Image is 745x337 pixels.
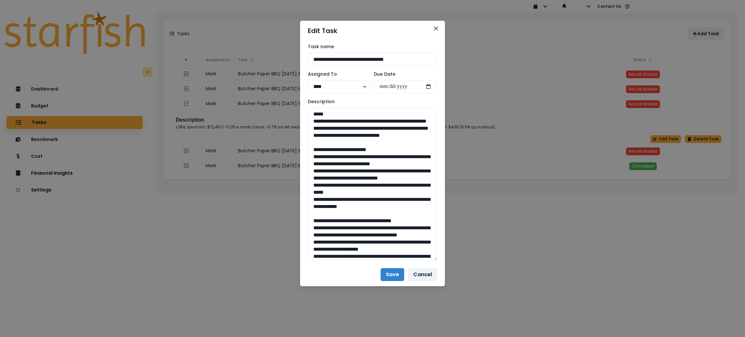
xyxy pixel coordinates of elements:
button: Close [431,23,441,34]
label: Due Date [374,71,433,78]
header: Edit Task [300,21,445,41]
label: Task name [308,43,433,50]
label: Description [308,98,433,105]
label: Assigned To [308,71,367,78]
button: Cancel [408,268,437,281]
button: Save [381,268,404,281]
